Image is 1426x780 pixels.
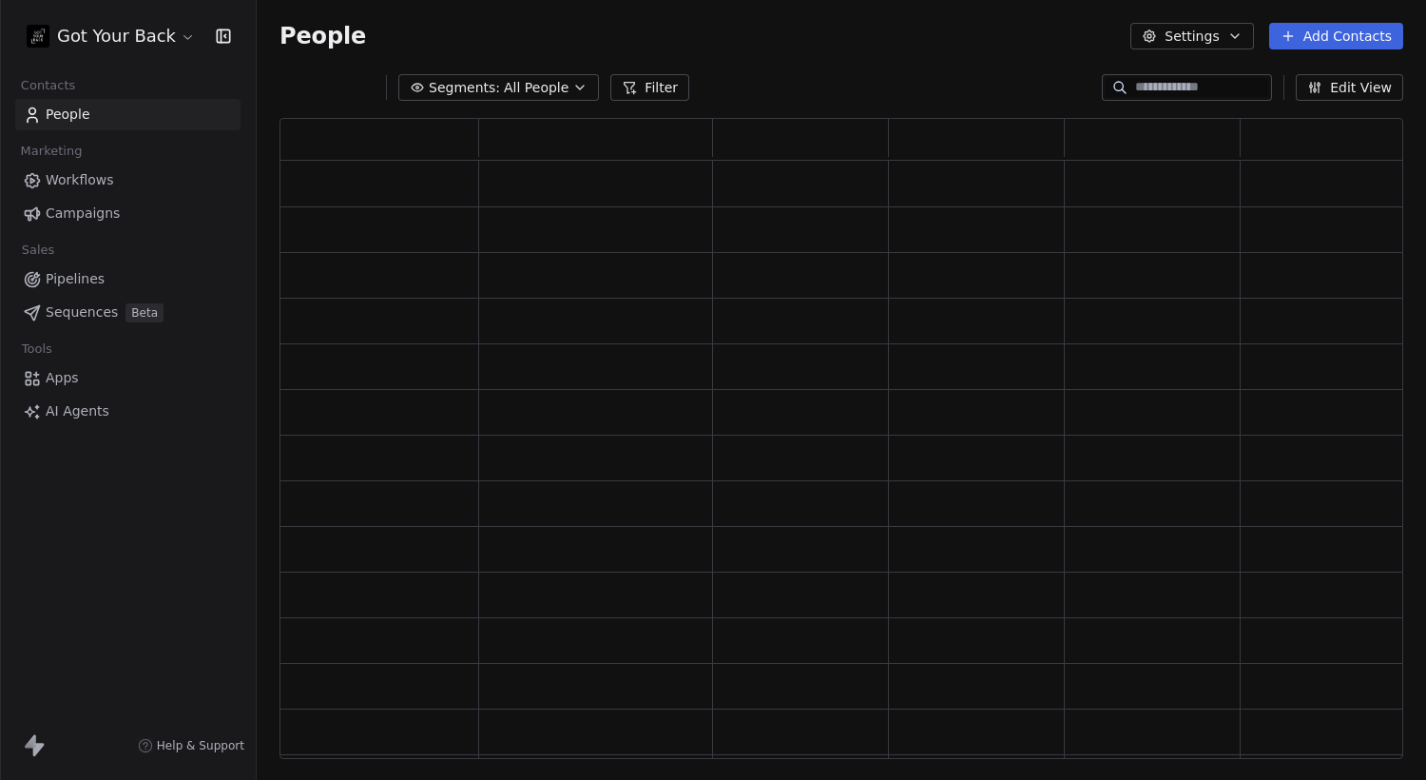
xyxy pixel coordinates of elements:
span: Pipelines [46,269,105,289]
span: Sales [13,236,63,264]
a: Campaigns [15,198,241,229]
span: Apps [46,368,79,388]
button: Got Your Back [23,20,200,52]
a: Workflows [15,165,241,196]
a: SequencesBeta [15,297,241,328]
span: Got Your Back [57,24,176,49]
a: Apps [15,362,241,394]
span: AI Agents [46,401,109,421]
div: grid [280,161,1416,760]
a: Pipelines [15,263,241,295]
span: Segments: [429,78,500,98]
span: People [279,22,366,50]
span: Tools [13,335,60,363]
a: AI Agents [15,396,241,427]
span: Contacts [12,71,84,100]
span: Help & Support [157,738,244,753]
span: Sequences [46,302,118,322]
a: People [15,99,241,130]
span: People [46,105,90,125]
button: Edit View [1296,74,1403,101]
span: All People [504,78,568,98]
span: Marketing [12,137,90,166]
button: Settings [1130,23,1253,49]
img: GYB%20black%20bg%20square%20for%20circle%20-%201080x1080%20px.png [27,25,49,48]
a: Help & Support [138,738,244,753]
button: Filter [610,74,689,101]
span: Beta [125,303,164,322]
button: Add Contacts [1269,23,1403,49]
span: Campaigns [46,204,120,224]
span: Workflows [46,170,114,190]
